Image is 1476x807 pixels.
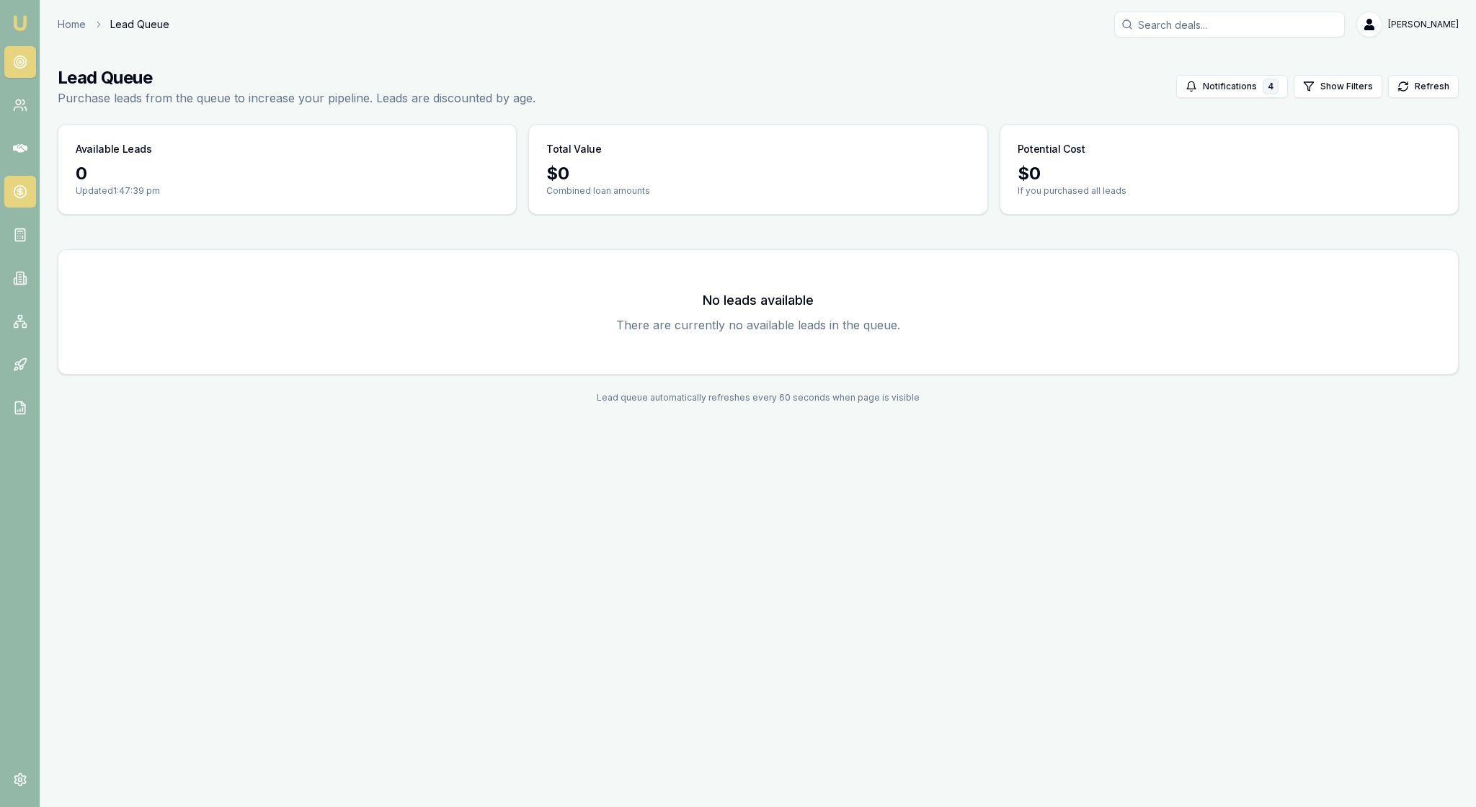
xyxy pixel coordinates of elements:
[546,162,969,185] div: $ 0
[58,66,535,89] h1: Lead Queue
[58,89,535,107] p: Purchase leads from the queue to increase your pipeline. Leads are discounted by age.
[1294,75,1382,98] button: Show Filters
[76,185,499,197] p: Updated 1:47:39 pm
[58,17,86,32] a: Home
[1114,12,1345,37] input: Search deals
[58,392,1459,403] div: Lead queue automatically refreshes every 60 seconds when page is visible
[110,17,169,32] span: Lead Queue
[546,185,969,197] p: Combined loan amounts
[1018,142,1085,156] h3: Potential Cost
[76,316,1441,334] p: There are currently no available leads in the queue.
[1263,79,1279,94] div: 4
[546,142,601,156] h3: Total Value
[1176,75,1288,98] button: Notifications4
[1018,162,1441,185] div: $ 0
[1388,75,1459,98] button: Refresh
[12,14,29,32] img: emu-icon-u.png
[76,142,152,156] h3: Available Leads
[76,162,499,185] div: 0
[76,290,1441,311] h3: No leads available
[58,17,169,32] nav: breadcrumb
[1018,185,1441,197] p: If you purchased all leads
[1388,19,1459,30] span: [PERSON_NAME]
